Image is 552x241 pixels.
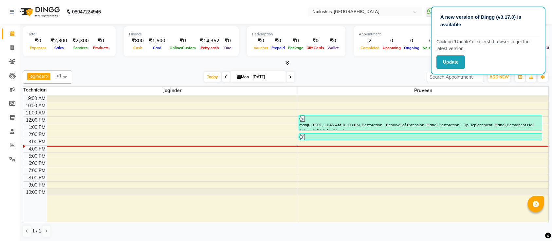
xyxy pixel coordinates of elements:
[204,72,221,82] span: Today
[359,46,381,50] span: Completed
[250,72,283,82] input: 2025-09-01
[252,37,270,45] div: ₹0
[421,37,440,45] div: 0
[197,37,222,45] div: ₹14,352
[359,31,440,37] div: Appointment
[72,46,89,50] span: Services
[286,46,305,50] span: Package
[326,37,340,45] div: ₹0
[132,46,144,50] span: Cash
[427,72,484,82] input: Search Appointment
[270,46,286,50] span: Prepaid
[146,37,168,45] div: ₹1,500
[421,46,440,50] span: No show
[168,37,197,45] div: ₹0
[305,37,326,45] div: ₹0
[32,228,41,234] span: 1 / 1
[27,182,47,189] div: 9:00 PM
[46,73,48,79] a: x
[489,74,509,79] span: ADD NEW
[381,37,402,45] div: 0
[27,95,47,102] div: 9:00 AM
[70,37,91,45] div: ₹2,300
[28,37,48,45] div: ₹0
[27,153,47,160] div: 5:00 PM
[29,73,46,79] span: Joginder
[53,46,65,50] span: Sales
[326,46,340,50] span: Wallet
[28,46,48,50] span: Expenses
[27,160,47,167] div: 6:00 PM
[24,110,47,116] div: 11:00 AM
[47,87,298,95] span: Joginder
[168,46,197,50] span: Online/Custom
[91,37,110,45] div: ₹0
[236,74,250,79] span: Mon
[91,46,110,50] span: Products
[402,37,421,45] div: 0
[27,124,47,131] div: 1:00 PM
[436,38,540,52] p: Click on ‘Update’ or refersh browser to get the latest version.
[25,189,47,196] div: 10:00 PM
[270,37,286,45] div: ₹0
[222,37,233,45] div: ₹0
[72,3,101,21] b: 08047224946
[402,46,421,50] span: Ongoing
[299,115,542,130] div: manju, TK01, 11:45 AM-02:00 PM, Restoration - Removal of Extension (Hand),Restoration - Tip Repla...
[298,87,549,95] span: Praveen
[27,167,47,174] div: 7:00 PM
[28,31,110,37] div: Total
[56,73,66,78] span: +1
[151,46,163,50] span: Card
[199,46,221,50] span: Petty cash
[27,131,47,138] div: 2:00 PM
[524,215,545,234] iframe: chat widget
[24,102,47,109] div: 10:00 AM
[27,174,47,181] div: 8:00 PM
[27,146,47,152] div: 4:00 PM
[27,138,47,145] div: 3:00 PM
[25,117,47,124] div: 12:00 PM
[129,37,146,45] div: ₹800
[305,46,326,50] span: Gift Cards
[223,46,233,50] span: Due
[23,87,47,93] div: Technician
[48,37,70,45] div: ₹2,300
[436,55,465,69] button: Update
[252,31,340,37] div: Redemption
[381,46,402,50] span: Upcoming
[129,31,233,37] div: Finance
[252,46,270,50] span: Voucher
[286,37,305,45] div: ₹0
[359,37,381,45] div: 2
[440,13,536,28] p: A new version of Dingg (v3.17.0) is available
[299,133,542,140] div: [PERSON_NAME], TK02, 02:20 PM-03:20 PM, Nail Art - Cat Eye (Hand)
[17,3,62,21] img: logo
[488,72,510,82] button: ADD NEW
